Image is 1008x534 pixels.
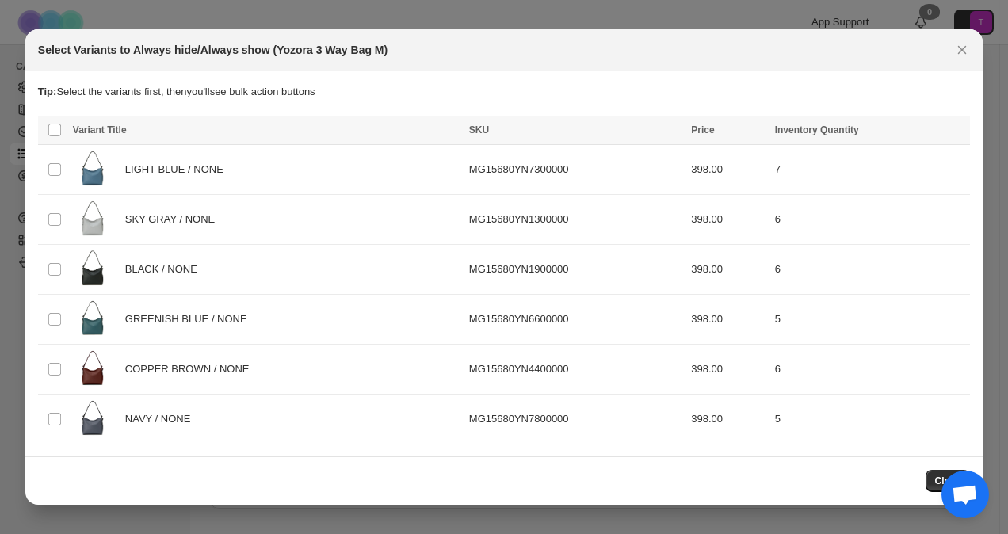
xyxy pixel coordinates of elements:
[770,245,971,295] td: 6
[686,295,769,345] td: 398.00
[926,470,971,492] button: Close
[770,395,971,444] td: 5
[73,200,113,239] img: MG15680_YN13_color_01.jpg
[464,345,686,395] td: MG15680YN4400000
[686,195,769,245] td: 398.00
[464,145,686,195] td: MG15680YN7300000
[73,250,113,289] img: MG15680_YN19_color_01.jpg
[73,349,113,389] img: MG15680_YN44_color_01_9664cfbe-80b7-4fea-9b22-32cd2904a3a2.jpg
[125,411,199,427] span: NAVY / NONE
[73,124,127,135] span: Variant Title
[951,39,973,61] button: Close
[686,395,769,444] td: 398.00
[691,124,714,135] span: Price
[775,124,859,135] span: Inventory Quantity
[73,299,113,339] img: MG15680_YN66_color_01.jpg
[38,42,388,58] h2: Select Variants to Always hide/Always show (Yozora 3 Way Bag M)
[469,124,489,135] span: SKU
[125,212,223,227] span: SKY GRAY / NONE
[770,145,971,195] td: 7
[125,311,256,327] span: GREENISH BLUE / NONE
[38,86,57,97] strong: Tip:
[935,475,961,487] span: Close
[125,261,206,277] span: BLACK / NONE
[770,195,971,245] td: 6
[941,471,989,518] div: チャットを開く
[73,399,113,439] img: MG15680_YN78_color_01_8ab71ee6-2bce-49f7-9105-d45f16a370af.jpg
[464,245,686,295] td: MG15680YN1900000
[770,345,971,395] td: 6
[686,245,769,295] td: 398.00
[125,361,258,377] span: COPPER BROWN / NONE
[38,84,970,100] p: Select the variants first, then you'll see bulk action buttons
[686,345,769,395] td: 398.00
[686,145,769,195] td: 398.00
[73,150,113,189] img: MG15680_YN73_color_01.jpg
[464,195,686,245] td: MG15680YN1300000
[770,295,971,345] td: 5
[125,162,232,177] span: LIGHT BLUE / NONE
[464,395,686,444] td: MG15680YN7800000
[464,295,686,345] td: MG15680YN6600000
